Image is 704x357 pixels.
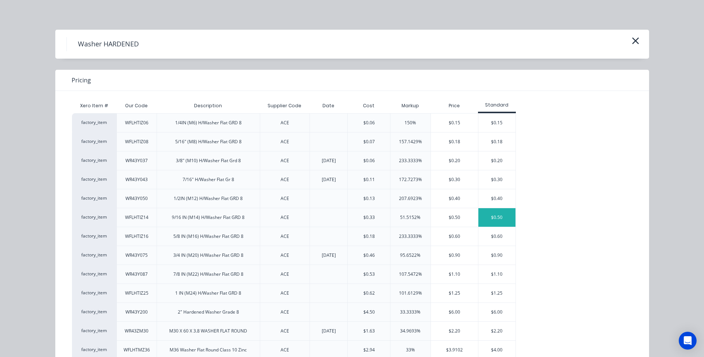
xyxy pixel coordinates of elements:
[173,233,243,240] div: 5/8 IN (M16) H/Washer Flat GRD 8
[405,119,416,126] div: 150%
[66,37,150,51] h4: Washer HARDENED
[478,132,515,151] div: $0.18
[431,246,478,265] div: $0.90
[173,271,243,278] div: 7/8 IN (M22) H/Washer Flat GRD 8
[281,309,289,315] div: ACE
[170,347,247,353] div: M36 Washer Flat Round Class 10 Zinc
[431,189,478,208] div: $0.40
[176,157,241,164] div: 3/8" (M10) H/Washer Flat Grd 8
[399,138,422,145] div: 157.1429%
[478,170,515,189] div: $0.30
[478,189,515,208] div: $0.40
[400,214,420,221] div: 51.5152%
[281,195,289,202] div: ACE
[399,195,422,202] div: 207.6923%
[478,208,515,227] div: $0.50
[175,119,242,126] div: 1/4IN (M6) H/Washer Flat GRD 8
[400,328,420,334] div: 34.9693%
[125,233,148,240] div: WFLHTIZ16
[125,328,148,334] div: WR43ZM30
[478,227,515,246] div: $0.60
[262,96,307,115] div: Supplier Code
[125,119,148,126] div: WFLHTIZ06
[399,271,422,278] div: 107.5472%
[363,252,375,259] div: $0.46
[281,119,289,126] div: ACE
[431,151,478,170] div: $0.20
[178,309,239,315] div: 2" Hardened Washer Grade 8
[72,321,117,340] div: factory_item
[478,246,515,265] div: $0.90
[125,138,148,145] div: WFLHTIZ08
[400,252,420,259] div: 95.6522%
[431,284,478,302] div: $1.25
[125,271,148,278] div: WR43Y087
[431,322,478,340] div: $2.20
[322,328,336,334] div: [DATE]
[363,157,375,164] div: $0.06
[72,170,117,189] div: factory_item
[175,290,241,297] div: 1 IN (M24) H/Washer Flat GRD 8
[281,214,289,221] div: ACE
[399,176,422,183] div: 172.7273%
[363,347,375,353] div: $2.94
[431,303,478,321] div: $6.00
[281,157,289,164] div: ACE
[478,284,515,302] div: $1.25
[72,132,117,151] div: factory_item
[400,309,420,315] div: 33.3333%
[478,322,515,340] div: $2.20
[281,252,289,259] div: ACE
[175,138,242,145] div: 5/16" (M8) H/Washer Flat GRD 8
[347,98,390,113] div: Cost
[281,290,289,297] div: ACE
[172,214,245,221] div: 9/16 IN (M14) H/Washer Flat GRD 8
[363,119,375,126] div: $0.06
[431,208,478,227] div: $0.50
[169,328,247,334] div: M30 X 60 X 3.8 WASHER FLAT ROUND
[72,189,117,208] div: factory_item
[478,303,515,321] div: $6.00
[281,328,289,334] div: ACE
[72,265,117,284] div: factory_item
[478,114,515,132] div: $0.15
[431,114,478,132] div: $0.15
[363,290,375,297] div: $0.62
[431,227,478,246] div: $0.60
[430,98,478,113] div: Price
[431,170,478,189] div: $0.30
[478,102,516,108] div: Standard
[406,347,415,353] div: 33%
[174,195,243,202] div: 1/2IN (M12) H/Washer Flat GRD 8
[119,96,154,115] div: Our Code
[478,151,515,170] div: $0.20
[363,233,375,240] div: $0.18
[322,176,336,183] div: [DATE]
[390,98,430,113] div: Markup
[399,157,422,164] div: 233.3333%
[363,214,375,221] div: $0.33
[72,98,117,113] div: Xero Item #
[124,347,150,353] div: WFLHTMZ36
[431,265,478,284] div: $1.10
[125,309,148,315] div: WR43Y200
[125,157,148,164] div: WR43Y037
[125,214,148,221] div: WFLHTIZ14
[363,176,375,183] div: $0.11
[322,157,336,164] div: [DATE]
[125,290,148,297] div: WFLHTIZ25
[125,176,148,183] div: WR43Y043
[72,208,117,227] div: factory_item
[183,176,234,183] div: 7/16" H/Washer Flat Gr 8
[281,271,289,278] div: ACE
[72,227,117,246] div: factory_item
[281,233,289,240] div: ACE
[72,76,91,85] span: Pricing
[281,176,289,183] div: ACE
[281,138,289,145] div: ACE
[478,265,515,284] div: $1.10
[125,252,148,259] div: WR43Y075
[72,302,117,321] div: factory_item
[363,328,375,334] div: $1.63
[363,195,375,202] div: $0.13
